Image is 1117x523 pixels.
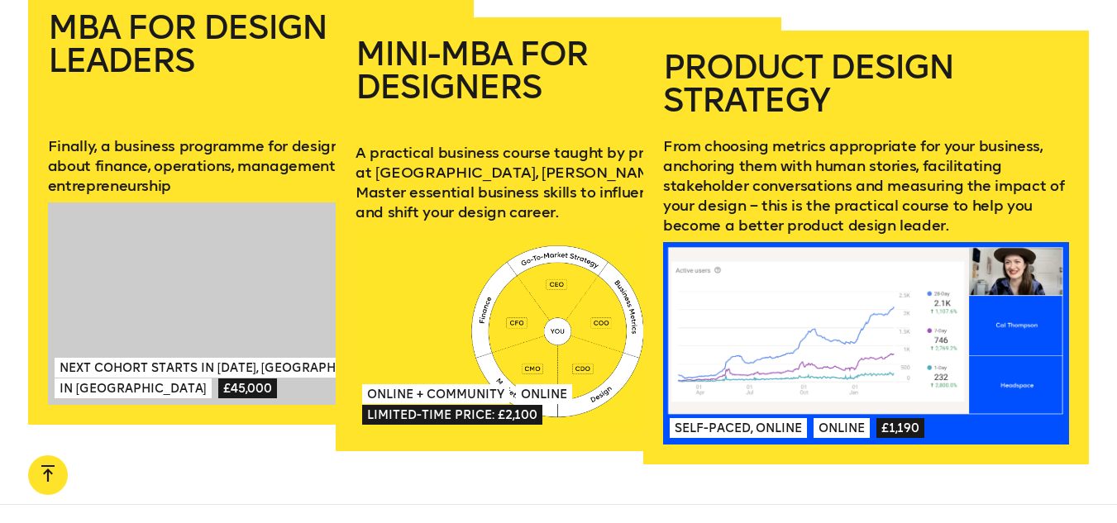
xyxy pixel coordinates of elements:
[356,37,761,123] h2: Mini-MBA for Designers
[516,384,572,404] span: Online
[663,50,1069,116] h2: Product Design Strategy
[48,136,454,196] p: Finally, a business programme for design leaders. Learn about finance, operations, management and...
[814,418,870,438] span: Online
[218,378,277,398] span: £45,000
[643,31,1089,465] a: Product Design StrategyFrom choosing metrics appropriate for your business, anchoring them with h...
[55,358,479,378] span: Next Cohort Starts in [DATE], [GEOGRAPHIC_DATA] & [US_STATE]
[336,17,781,452] a: Mini-MBA for DesignersA practical business course taught by product leaders at [GEOGRAPHIC_DATA],...
[362,384,509,404] span: Online + Community
[48,11,454,116] h2: MBA for Design Leaders
[663,136,1069,235] p: From choosing metrics appropriate for your business, anchoring them with human stories, facilitat...
[670,418,807,438] span: Self-paced, Online
[55,378,212,398] span: In [GEOGRAPHIC_DATA]
[876,418,924,438] span: £1,190
[362,405,542,425] span: Limited-time price: £2,100
[356,143,761,222] p: A practical business course taught by product leaders at [GEOGRAPHIC_DATA], [PERSON_NAME] and mor...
